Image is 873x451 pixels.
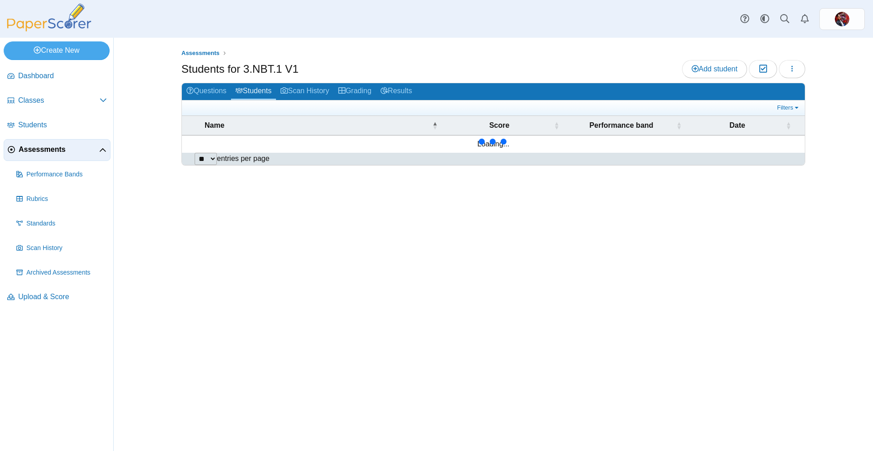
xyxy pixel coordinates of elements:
[835,12,849,26] img: ps.yyrSfKExD6VWH9yo
[4,90,110,112] a: Classes
[4,4,95,31] img: PaperScorer
[691,120,784,130] span: Date
[447,120,552,130] span: Score
[676,121,682,130] span: Performance band : Activate to sort
[182,83,231,100] a: Questions
[231,83,276,100] a: Students
[4,65,110,87] a: Dashboard
[26,219,107,228] span: Standards
[795,9,815,29] a: Alerts
[334,83,376,100] a: Grading
[181,61,298,77] h1: Students for 3.NBT.1 V1
[682,60,747,78] a: Add student
[205,120,430,130] span: Name
[568,120,674,130] span: Performance band
[13,188,110,210] a: Rubrics
[182,135,805,153] td: Loading...
[18,71,107,81] span: Dashboard
[276,83,334,100] a: Scan History
[26,170,107,179] span: Performance Bands
[4,115,110,136] a: Students
[775,103,803,112] a: Filters
[13,262,110,284] a: Archived Assessments
[18,292,107,302] span: Upload & Score
[819,8,865,30] a: ps.yyrSfKExD6VWH9yo
[13,237,110,259] a: Scan History
[217,155,270,162] label: entries per page
[26,268,107,277] span: Archived Assessments
[835,12,849,26] span: Greg Mullen
[432,121,437,130] span: Name : Activate to invert sorting
[692,65,738,73] span: Add student
[179,48,222,59] a: Assessments
[376,83,416,100] a: Results
[181,50,220,56] span: Assessments
[554,121,559,130] span: Score : Activate to sort
[26,195,107,204] span: Rubrics
[4,286,110,308] a: Upload & Score
[18,120,107,130] span: Students
[13,213,110,235] a: Standards
[786,121,791,130] span: Date : Activate to sort
[13,164,110,185] a: Performance Bands
[4,41,110,60] a: Create New
[4,139,110,161] a: Assessments
[18,95,100,105] span: Classes
[19,145,99,155] span: Assessments
[26,244,107,253] span: Scan History
[4,25,95,33] a: PaperScorer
